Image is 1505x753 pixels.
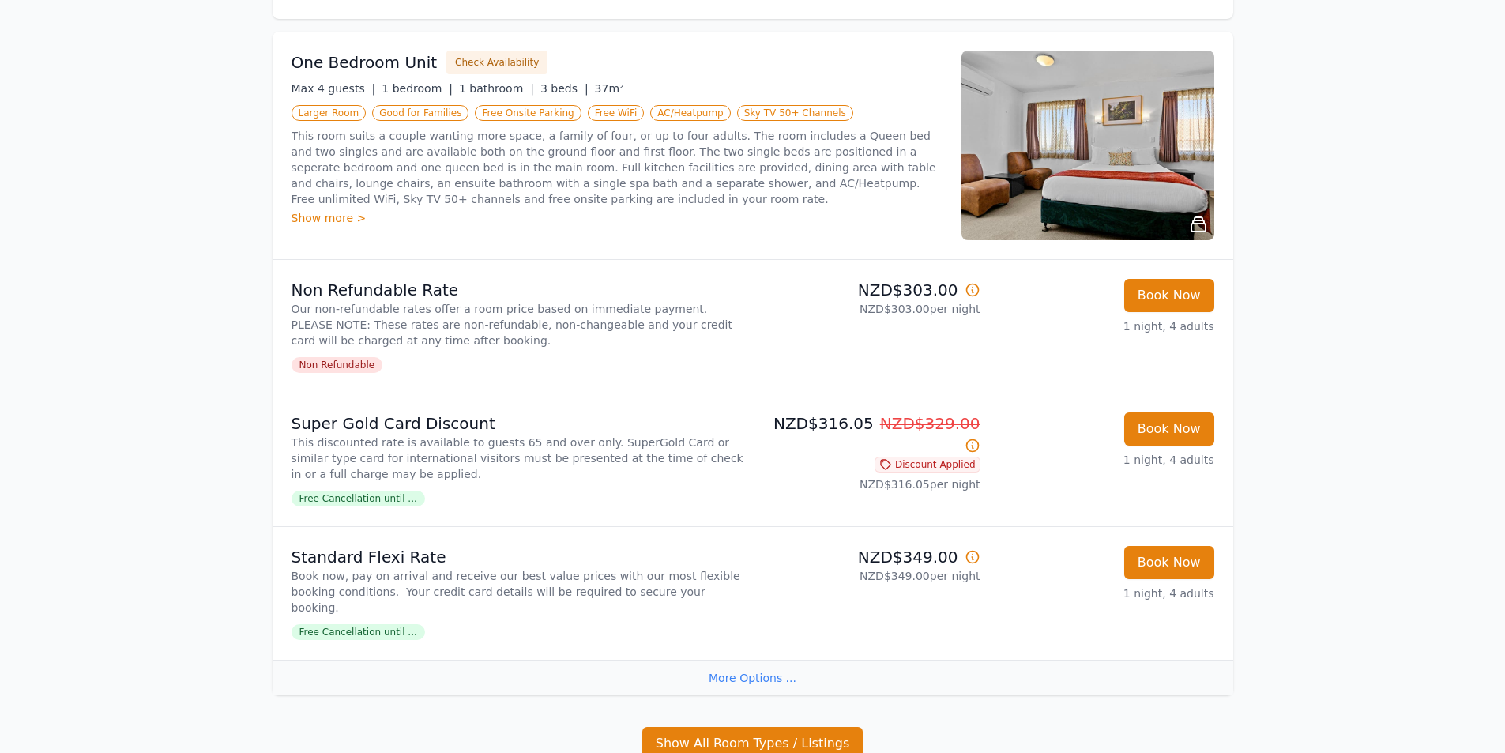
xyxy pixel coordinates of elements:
[292,624,425,640] span: Free Cancellation until ...
[737,105,853,121] span: Sky TV 50+ Channels
[759,568,980,584] p: NZD$349.00 per night
[993,318,1214,334] p: 1 night, 4 adults
[292,435,747,482] p: This discounted rate is available to guests 65 and over only. SuperGold Card or similar type card...
[292,357,383,373] span: Non Refundable
[292,491,425,506] span: Free Cancellation until ...
[292,128,943,207] p: This room suits a couple wanting more space, a family of four, or up to four adults. The room inc...
[759,279,980,301] p: NZD$303.00
[595,82,624,95] span: 37m²
[292,568,747,616] p: Book now, pay on arrival and receive our best value prices with our most flexible booking conditi...
[292,301,747,348] p: Our non-refundable rates offer a room price based on immediate payment. PLEASE NOTE: These rates ...
[759,412,980,457] p: NZD$316.05
[650,105,730,121] span: AC/Heatpump
[273,660,1233,695] div: More Options ...
[292,105,367,121] span: Larger Room
[292,412,747,435] p: Super Gold Card Discount
[292,210,943,226] div: Show more >
[292,279,747,301] p: Non Refundable Rate
[372,105,468,121] span: Good for Families
[875,457,980,473] span: Discount Applied
[540,82,589,95] span: 3 beds |
[588,105,645,121] span: Free WiFi
[475,105,581,121] span: Free Onsite Parking
[292,82,376,95] span: Max 4 guests |
[759,546,980,568] p: NZD$349.00
[292,51,438,73] h3: One Bedroom Unit
[1124,279,1214,312] button: Book Now
[382,82,453,95] span: 1 bedroom |
[446,51,547,74] button: Check Availability
[1124,546,1214,579] button: Book Now
[292,546,747,568] p: Standard Flexi Rate
[759,301,980,317] p: NZD$303.00 per night
[459,82,534,95] span: 1 bathroom |
[993,452,1214,468] p: 1 night, 4 adults
[993,585,1214,601] p: 1 night, 4 adults
[1124,412,1214,446] button: Book Now
[880,414,980,433] span: NZD$329.00
[759,476,980,492] p: NZD$316.05 per night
